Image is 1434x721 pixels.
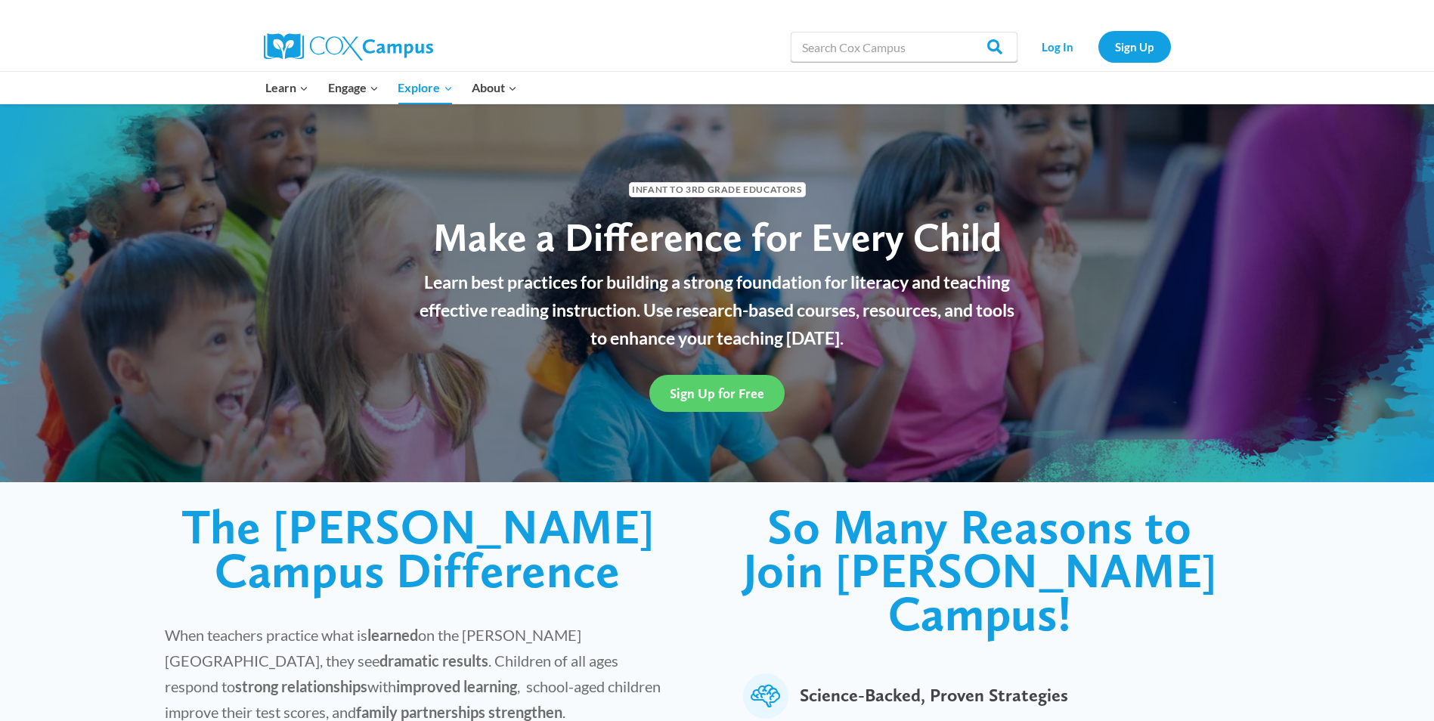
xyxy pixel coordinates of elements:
strong: strong relationships [235,677,367,695]
button: Child menu of Engage [318,72,389,104]
span: Make a Difference for Every Child [433,213,1002,261]
nav: Secondary Navigation [1025,31,1171,62]
a: Log In [1025,31,1091,62]
a: Sign Up for Free [649,375,785,412]
img: Cox Campus [264,33,433,60]
button: Child menu of Learn [256,72,319,104]
button: Child menu of Explore [389,72,463,104]
nav: Primary Navigation [256,72,527,104]
span: Science-Backed, Proven Strategies [800,673,1068,719]
span: So Many Reasons to Join [PERSON_NAME] Campus! [743,497,1217,642]
span: Infant to 3rd Grade Educators [629,182,806,196]
span: When teachers practice what is on the [PERSON_NAME][GEOGRAPHIC_DATA], they see . Children of all ... [165,626,661,721]
strong: dramatic results [379,651,488,670]
strong: family partnerships strengthen [356,703,562,721]
span: The [PERSON_NAME] Campus Difference [181,497,655,599]
strong: improved learning [396,677,517,695]
span: Sign Up for Free [670,385,764,401]
input: Search Cox Campus [791,32,1017,62]
p: Learn best practices for building a strong foundation for literacy and teaching effective reading... [411,268,1024,351]
a: Sign Up [1098,31,1171,62]
strong: learned [367,626,418,644]
button: Child menu of About [462,72,527,104]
